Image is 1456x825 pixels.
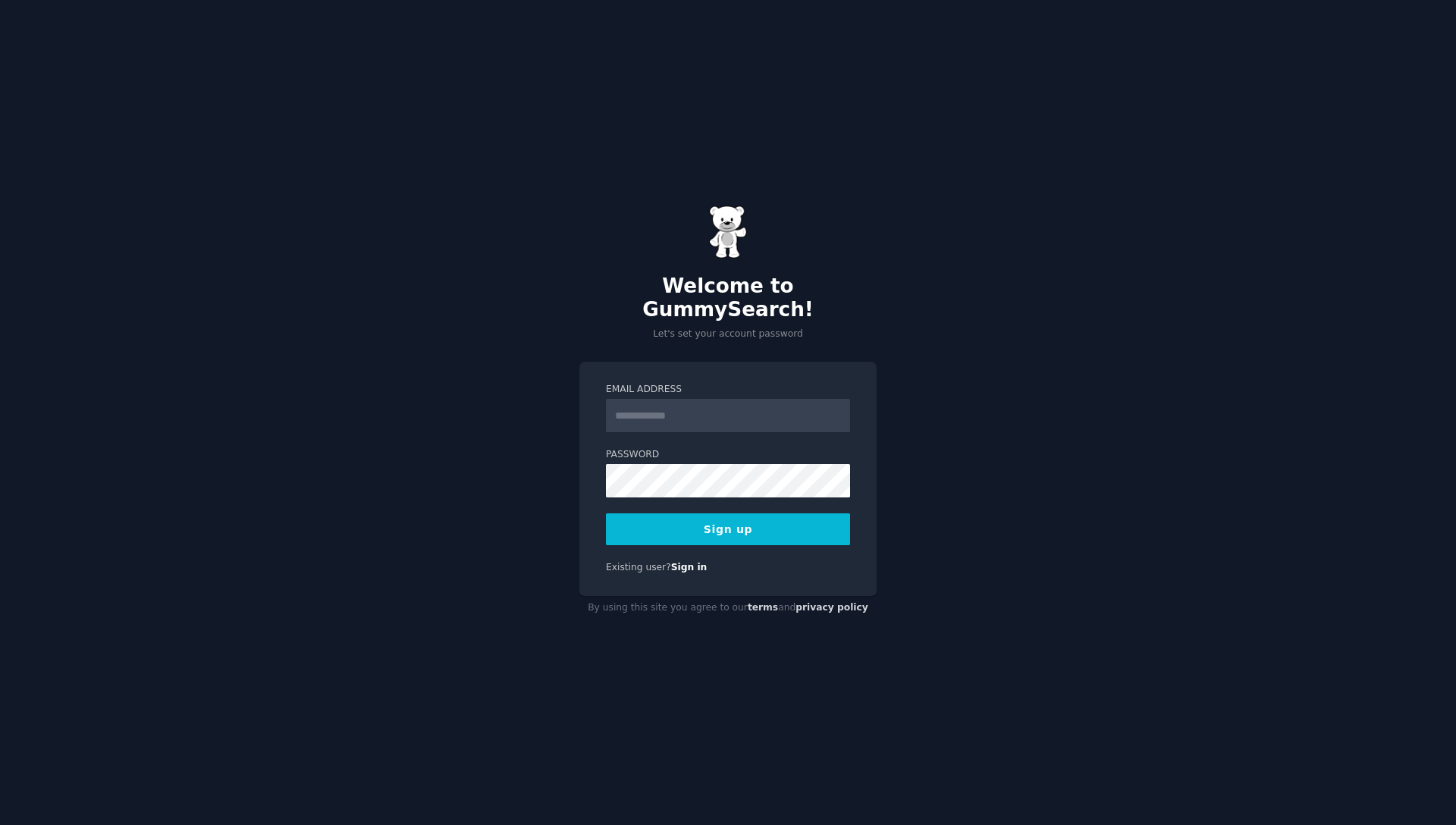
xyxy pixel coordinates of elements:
a: Sign in [671,562,708,572]
button: Sign up [606,513,850,545]
img: Gummy Bear [709,205,747,259]
h2: Welcome to GummySearch! [579,274,877,322]
div: By using this site you agree to our and [579,596,877,620]
span: Existing user? [606,562,671,572]
a: privacy policy [795,602,868,613]
p: Let's set your account password [579,328,877,341]
label: Email Address [606,383,850,397]
label: Password [606,448,850,462]
a: terms [748,602,778,613]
